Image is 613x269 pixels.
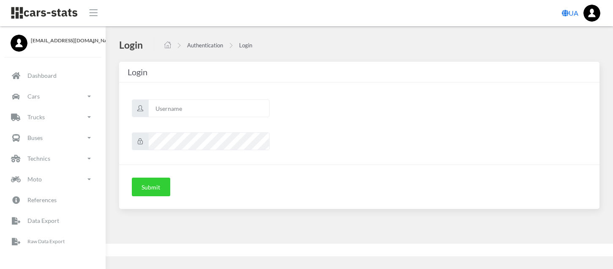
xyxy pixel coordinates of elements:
[27,70,57,81] p: Dashboard
[132,178,170,196] button: Submit
[6,107,99,127] a: Trucks
[27,132,43,143] p: Buses
[6,87,99,106] a: Cars
[11,35,95,44] a: [EMAIL_ADDRESS][DOMAIN_NAME]
[31,37,95,44] span: [EMAIL_ADDRESS][DOMAIN_NAME]
[559,5,582,22] a: UA
[27,112,45,122] p: Trucks
[119,38,143,51] h4: Login
[583,5,600,22] img: ...
[11,6,78,19] img: navbar brand
[239,42,252,49] a: Login
[6,149,99,168] a: Technics
[6,211,99,231] a: Data Export
[27,174,42,184] p: Moto
[6,66,99,85] a: Dashboard
[128,67,147,77] span: Login
[6,128,99,148] a: Buses
[27,91,40,102] p: Cars
[6,190,99,210] a: References
[6,170,99,189] a: Moto
[27,215,59,226] p: Data Export
[27,153,50,164] p: Technics
[27,237,65,246] p: Raw Data Export
[27,195,57,205] p: References
[148,99,270,117] input: Username
[6,232,99,251] a: Raw Data Export
[187,42,223,49] a: Authentication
